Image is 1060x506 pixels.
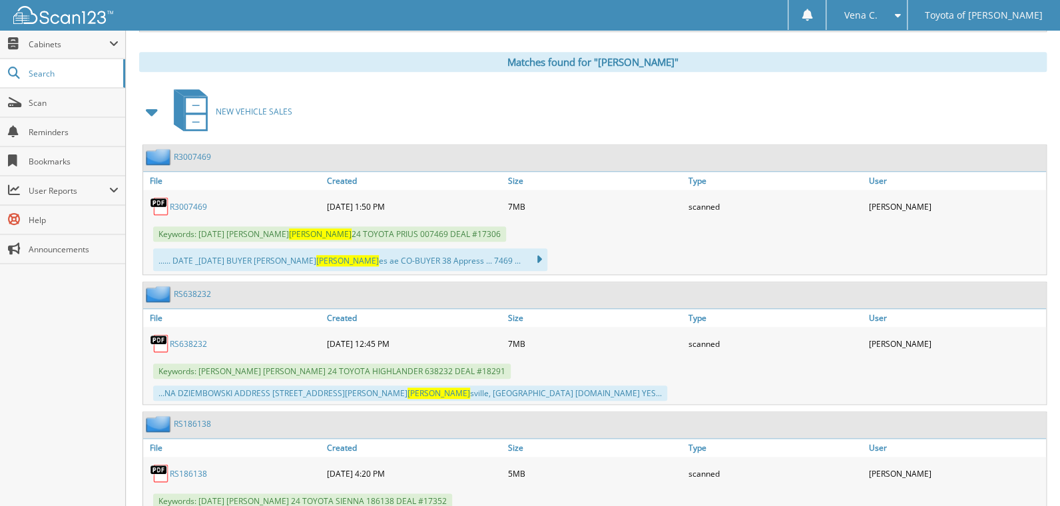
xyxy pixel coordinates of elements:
[504,309,684,327] a: Size
[143,309,324,327] a: File
[153,226,506,242] span: Keywords: [DATE] [PERSON_NAME] 24 TOYOTA PRIUS 007469 DEAL #17306
[13,6,113,24] img: scan123-logo-white.svg
[866,330,1046,357] div: [PERSON_NAME]
[150,334,170,354] img: PDF.png
[29,68,117,79] span: Search
[146,415,174,432] img: folder2.png
[29,244,119,255] span: Announcements
[143,172,324,190] a: File
[170,201,207,212] a: R3007469
[216,106,292,117] span: NEW VEHICLE SALES
[170,468,207,479] a: RS186138
[504,460,684,487] div: 5MB
[324,309,504,327] a: Created
[504,193,684,220] div: 7MB
[866,460,1046,487] div: [PERSON_NAME]
[289,228,352,240] span: [PERSON_NAME]
[143,439,324,457] a: File
[685,309,866,327] a: Type
[993,442,1060,506] iframe: Chat Widget
[174,288,211,300] a: RS638232
[866,439,1046,457] a: User
[866,172,1046,190] a: User
[504,439,684,457] a: Size
[504,330,684,357] div: 7MB
[29,185,109,196] span: User Reports
[153,364,511,379] span: Keywords: [PERSON_NAME] [PERSON_NAME] 24 TOYOTA HIGHLANDER 638232 DEAL #18291
[685,172,866,190] a: Type
[150,196,170,216] img: PDF.png
[324,439,504,457] a: Created
[146,286,174,302] img: folder2.png
[685,193,866,220] div: scanned
[139,52,1047,72] div: Matches found for "[PERSON_NAME]"
[29,39,109,50] span: Cabinets
[504,172,684,190] a: Size
[685,439,866,457] a: Type
[146,148,174,165] img: folder2.png
[150,463,170,483] img: PDF.png
[324,193,504,220] div: [DATE] 1:50 PM
[29,126,119,138] span: Reminders
[866,193,1046,220] div: [PERSON_NAME]
[407,387,470,399] span: [PERSON_NAME]
[174,151,211,162] a: R3007469
[153,248,547,271] div: ...... DATE _[DATE] BUYER [PERSON_NAME] es ae CO-BUYER 38 Appress ... 7469 ...
[324,460,504,487] div: [DATE] 4:20 PM
[324,172,504,190] a: Created
[324,330,504,357] div: [DATE] 12:45 PM
[29,156,119,167] span: Bookmarks
[316,255,379,266] span: [PERSON_NAME]
[170,338,207,350] a: RS638232
[174,418,211,429] a: RS186138
[29,97,119,109] span: Scan
[925,11,1043,19] span: Toyota of [PERSON_NAME]
[166,85,292,138] a: NEW VEHICLE SALES
[685,330,866,357] div: scanned
[844,11,877,19] span: Vena C.
[153,385,667,401] div: ...NA DZIEMBOWSKI ADDRESS [STREET_ADDRESS][PERSON_NAME] sville, [GEOGRAPHIC_DATA] [DOMAIN_NAME] Y...
[29,214,119,226] span: Help
[866,309,1046,327] a: User
[685,460,866,487] div: scanned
